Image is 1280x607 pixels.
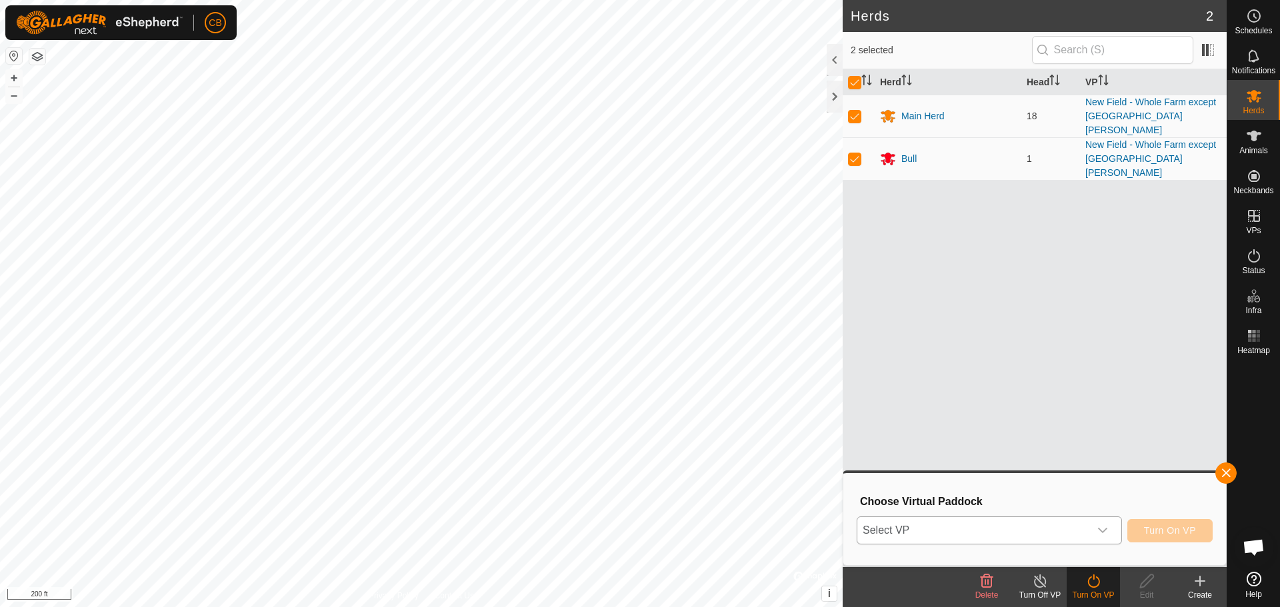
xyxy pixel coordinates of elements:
[209,16,221,30] span: CB
[16,11,183,35] img: Gallagher Logo
[1032,36,1193,64] input: Search (S)
[901,152,917,166] div: Bull
[1206,6,1213,26] span: 2
[875,69,1021,95] th: Herd
[851,8,1206,24] h2: Herds
[1233,187,1273,195] span: Neckbands
[1173,589,1227,601] div: Create
[1245,306,1261,314] span: Infra
[6,70,22,86] button: +
[1239,147,1268,155] span: Animals
[29,49,45,65] button: Map Layers
[1127,519,1213,542] button: Turn On VP
[1120,589,1173,601] div: Edit
[1242,267,1265,275] span: Status
[975,590,999,600] span: Delete
[1089,517,1116,544] div: dropdown trigger
[1067,589,1120,601] div: Turn On VP
[901,77,912,87] p-sorticon: Activate to sort
[851,43,1032,57] span: 2 selected
[6,87,22,103] button: –
[435,590,474,602] a: Contact Us
[1085,97,1216,135] a: New Field - Whole Farm except [GEOGRAPHIC_DATA][PERSON_NAME]
[1085,139,1216,178] a: New Field - Whole Farm except [GEOGRAPHIC_DATA][PERSON_NAME]
[6,48,22,64] button: Reset Map
[1227,566,1280,604] a: Help
[1098,77,1109,87] p-sorticon: Activate to sort
[857,517,1089,544] span: Select VP
[1027,111,1037,121] span: 18
[1027,153,1032,164] span: 1
[1049,77,1060,87] p-sorticon: Activate to sort
[822,586,837,601] button: i
[1080,69,1227,95] th: VP
[1232,67,1275,75] span: Notifications
[1237,346,1270,354] span: Heatmap
[1235,27,1272,35] span: Schedules
[1013,589,1067,601] div: Turn Off VP
[828,588,831,599] span: i
[1245,590,1262,598] span: Help
[369,590,419,602] a: Privacy Policy
[1246,227,1261,235] span: VPs
[1021,69,1080,95] th: Head
[1243,107,1264,115] span: Herds
[901,109,945,123] div: Main Herd
[860,495,1213,508] h3: Choose Virtual Paddock
[861,77,872,87] p-sorticon: Activate to sort
[1144,525,1196,536] span: Turn On VP
[1234,527,1274,567] div: Open chat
